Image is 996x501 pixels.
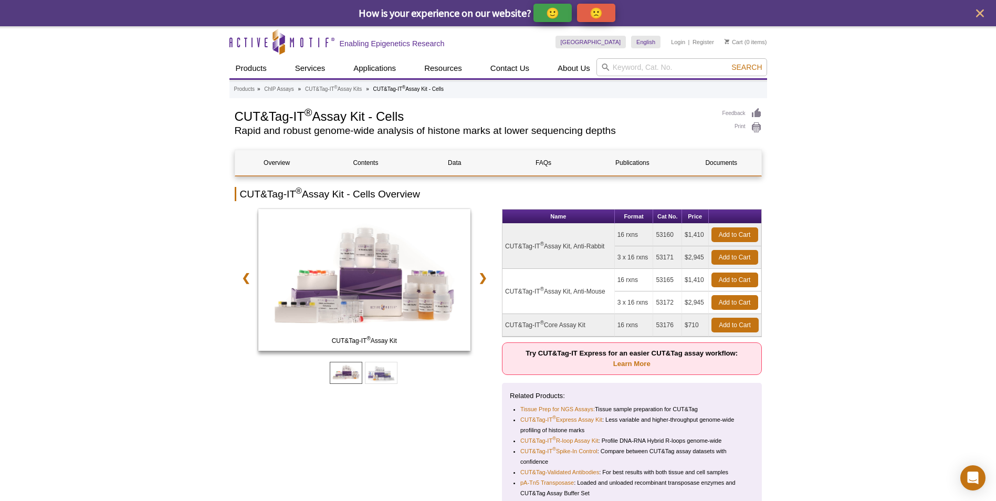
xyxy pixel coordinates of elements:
[402,85,405,90] sup: ®
[631,36,660,48] a: English
[615,246,654,269] td: 3 x 16 rxns
[653,210,682,224] th: Cat No.
[471,266,494,290] a: ❯
[510,391,754,401] p: Related Products:
[347,58,402,78] a: Applications
[960,465,985,490] div: Open Intercom Messenger
[305,85,362,94] a: CUT&Tag-IT®Assay Kits
[711,227,758,242] a: Add to Cart
[615,224,654,246] td: 16 rxns
[502,314,615,337] td: CUT&Tag-IT Core Assay Kit
[520,467,745,477] li: : For best results with both tissue and cell samples
[591,150,674,175] a: Publications
[731,63,762,71] span: Search
[520,446,597,456] a: CUT&Tag-IT®Spike-In Control
[693,38,714,46] a: Register
[257,86,260,92] li: »
[555,36,626,48] a: [GEOGRAPHIC_DATA]
[366,86,369,92] li: »
[520,435,599,446] a: CUT&Tag-IT®R-loop Assay Kit
[653,314,682,337] td: 53176
[520,467,599,477] a: CUT&Tag-Validated Antibodies
[540,241,544,247] sup: ®
[234,85,255,94] a: Products
[502,269,615,314] td: CUT&Tag-IT Assay Kit, Anti-Mouse
[653,291,682,314] td: 53172
[551,58,596,78] a: About Us
[520,446,745,467] li: : Compare between CUT&Tag assay datasets with confidence
[546,6,559,19] p: 🙂
[235,266,257,290] a: ❮
[596,58,767,76] input: Keyword, Cat. No.
[484,58,536,78] a: Contact Us
[298,86,301,92] li: »
[520,477,574,488] a: pA-Tn5 Transposase
[264,85,294,94] a: ChIP Assays
[526,349,738,368] strong: Try CUT&Tag-IT Express for an easier CUT&Tag assay workflow:
[305,107,312,118] sup: ®
[520,414,745,435] li: : Less variable and higher-throughput genome-wide profiling of histone marks
[682,246,709,269] td: $2,945
[520,404,745,414] li: Tissue sample preparation for CUT&Tag
[520,435,745,446] li: : Profile DNA-RNA Hybrid R-loops genome-wide
[502,224,615,269] td: CUT&Tag-IT Assay Kit, Anti-Rabbit
[973,7,987,20] button: close
[540,320,544,326] sup: ®
[671,38,685,46] a: Login
[235,126,712,135] h2: Rapid and robust genome-wide analysis of histone marks at lower sequencing depths
[373,86,444,92] li: CUT&Tag-IT Assay Kit - Cells
[258,209,471,351] img: CUT&Tag-IT Assay Kit
[501,150,585,175] a: FAQs
[552,436,556,442] sup: ®
[258,209,471,354] a: CUT&Tag-IT Assay Kit
[722,122,762,133] a: Print
[502,210,615,224] th: Name
[711,318,759,332] a: Add to Cart
[682,210,709,224] th: Price
[725,38,743,46] a: Cart
[235,108,712,123] h1: CUT&Tag-IT Assay Kit - Cells
[711,250,758,265] a: Add to Cart
[334,85,338,90] sup: ®
[235,187,762,201] h2: CUT&Tag-IT Assay Kit - Cells Overview
[682,291,709,314] td: $2,945
[711,295,758,310] a: Add to Cart
[289,58,332,78] a: Services
[540,286,544,292] sup: ®
[682,314,709,337] td: $710
[296,186,302,195] sup: ®
[679,150,763,175] a: Documents
[340,39,445,48] h2: Enabling Epigenetics Research
[728,62,765,72] button: Search
[366,336,370,341] sup: ®
[688,36,690,48] li: |
[682,269,709,291] td: $1,410
[260,336,468,346] span: CUT&Tag-IT Assay Kit
[653,224,682,246] td: 53160
[722,108,762,119] a: Feedback
[725,36,767,48] li: (0 items)
[653,269,682,291] td: 53165
[615,314,654,337] td: 16 rxns
[552,447,556,452] sup: ®
[520,414,602,425] a: CUT&Tag-IT®Express Assay Kit
[520,477,745,498] li: : Loaded and unloaded recombinant transposase enzymes and CUT&Tag Assay Buffer Set
[324,150,407,175] a: Contents
[229,58,273,78] a: Products
[615,210,654,224] th: Format
[653,246,682,269] td: 53171
[682,224,709,246] td: $1,410
[552,415,556,421] sup: ®
[615,269,654,291] td: 16 rxns
[615,291,654,314] td: 3 x 16 rxns
[590,6,603,19] p: 🙁
[418,58,468,78] a: Resources
[413,150,496,175] a: Data
[235,150,319,175] a: Overview
[520,404,595,414] a: Tissue Prep for NGS Assays:
[725,39,729,44] img: Your Cart
[613,360,651,368] a: Learn More
[711,273,758,287] a: Add to Cart
[359,6,531,19] span: How is your experience on our website?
